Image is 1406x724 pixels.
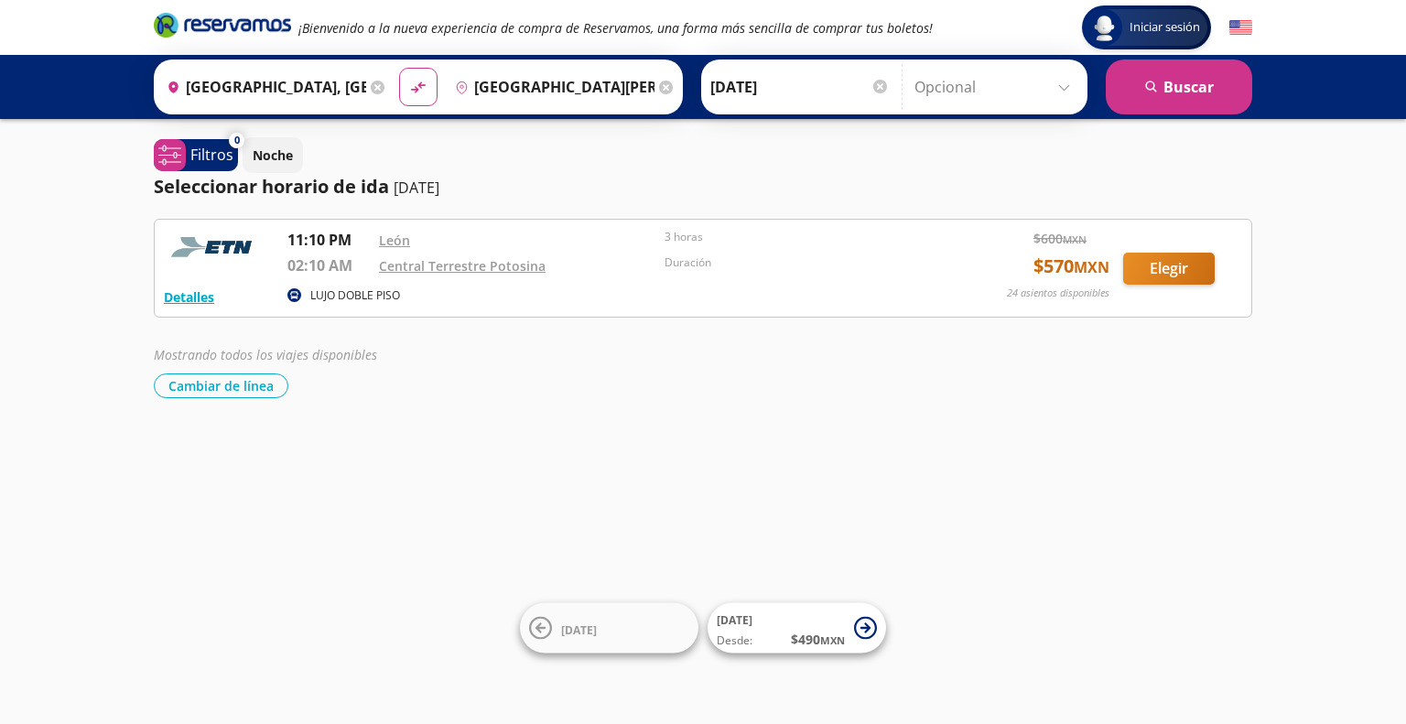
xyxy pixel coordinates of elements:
button: Elegir [1123,253,1215,285]
p: 24 asientos disponibles [1007,286,1109,301]
button: English [1229,16,1252,39]
p: 11:10 PM [287,229,370,251]
em: Mostrando todos los viajes disponibles [154,346,377,363]
small: MXN [1063,232,1087,246]
p: 3 horas [665,229,941,245]
input: Elegir Fecha [710,64,890,110]
span: Iniciar sesión [1122,18,1207,37]
p: 02:10 AM [287,254,370,276]
a: Brand Logo [154,11,291,44]
p: LUJO DOBLE PISO [310,287,400,304]
button: 0Filtros [154,139,238,171]
span: [DATE] [561,621,597,637]
img: RESERVAMOS [164,229,265,265]
input: Buscar Destino [448,64,654,110]
span: Desde: [717,632,752,649]
button: Noche [243,137,303,173]
span: $ 570 [1033,253,1109,280]
button: Buscar [1106,59,1252,114]
em: ¡Bienvenido a la nueva experiencia de compra de Reservamos, una forma más sencilla de comprar tus... [298,19,933,37]
small: MXN [820,633,845,647]
span: [DATE] [717,612,752,628]
button: [DATE]Desde:$490MXN [708,603,886,654]
span: $ 600 [1033,229,1087,248]
input: Buscar Origen [159,64,366,110]
button: [DATE] [520,603,698,654]
i: Brand Logo [154,11,291,38]
button: Detalles [164,287,214,307]
input: Opcional [914,64,1078,110]
p: Filtros [190,144,233,166]
p: Duración [665,254,941,271]
button: Cambiar de línea [154,373,288,398]
p: Seleccionar horario de ida [154,173,389,200]
a: Central Terrestre Potosina [379,257,546,275]
p: Noche [253,146,293,165]
a: León [379,232,410,249]
small: MXN [1074,257,1109,277]
span: $ 490 [791,630,845,649]
span: 0 [234,133,240,148]
p: [DATE] [394,177,439,199]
